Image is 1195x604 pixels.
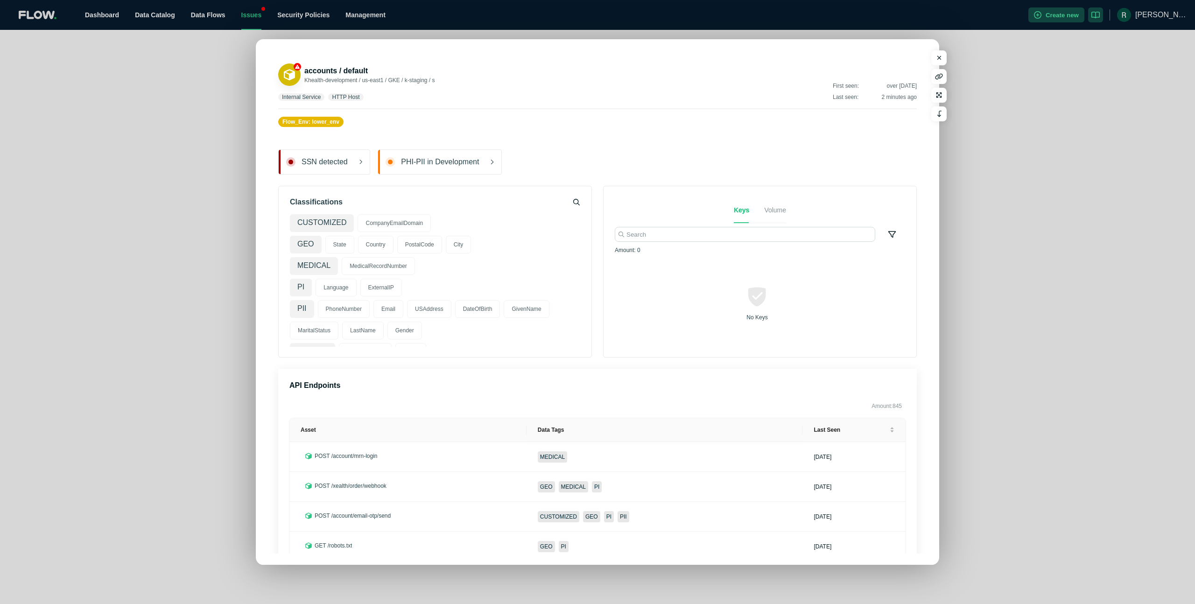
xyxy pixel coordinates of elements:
span: PlainPassword [339,343,392,361]
span: DateOfBirth [455,300,500,318]
span: PI [592,481,602,492]
span: Country [358,236,394,253]
input: Search [615,227,875,242]
span: PI [604,511,614,522]
span: MEDICAL [559,481,588,492]
div: [DATE] [814,513,831,520]
a: SSN detected [286,157,362,167]
div: [DATE] [814,543,831,550]
span: State [325,236,354,253]
button: Amount:845 [868,399,906,414]
span: ExternalIP [360,279,402,296]
span: SECRET [290,343,335,361]
span: PHI-PII in Development [401,157,494,167]
span: City [446,236,471,253]
th: Last Seen [802,418,906,442]
span: PI [290,279,312,296]
button: accounts / default [304,65,368,77]
span: GEO [538,541,555,552]
a: PHI-PII in Development [386,157,494,167]
button: HttpHost [278,63,301,86]
span: POST /xealth/order/webhook [315,481,387,491]
span: accounts / default [304,67,368,75]
span: Email [373,300,403,318]
span: GEO [538,481,555,492]
span: USAddress [407,300,451,318]
div: Amount: 0 [615,246,640,260]
span: CUSTOMIZED [538,511,579,522]
div: [DATE] [814,483,831,491]
span: CompanyEmailDomain [358,214,431,232]
span: Keys [734,206,749,214]
div: Flow_Env: lower_env [278,117,344,127]
span: GEO [583,511,600,522]
p: No Keys [746,314,767,321]
span: LastName [342,322,384,339]
span: GET /robots.txt [315,541,352,550]
th: Data Tags [527,418,803,442]
span: HTTP Host [332,94,359,100]
span: PhoneNumber [318,300,370,318]
span: MEDICAL [290,257,338,275]
div: 2 minutes ago [882,93,917,101]
span: CUSTOMIZED [290,214,354,232]
span: Gender [387,322,422,339]
span: PostalCode [397,236,442,253]
span: PII [618,511,629,522]
span: GivenName [504,300,549,318]
span: Language [316,279,356,296]
span: PI [559,541,569,552]
p: First seen: [833,82,917,90]
span: Khealth-development / us-east1 / GKE / k-staging / services-team [304,77,467,84]
div: [DATE] [814,453,831,461]
span: MaritalStatus [290,322,338,339]
span: PII [290,300,314,318]
p: Classifications [290,197,343,207]
span: POST /account/mrn-login [315,451,378,461]
span: Token [395,343,426,361]
span: Flow_Env: lower_env [282,119,339,125]
img: HttpHost [282,68,296,82]
h3: API Endpoints [289,380,906,391]
span: MEDICAL [538,451,567,463]
span: Volume [764,206,786,214]
div: HttpHostaccounts / defaultKhealth-development / us-east1 / GKE / k-staging / services-team [278,62,435,86]
span: SSN detected [302,157,362,167]
p: Last seen: [833,93,917,101]
span: GEO [290,236,322,253]
div: over [DATE] [887,82,917,90]
span: POST /account/email-otp/send [315,511,391,520]
span: MedicalRecordNumber [342,257,415,275]
th: Asset [289,418,527,442]
span: Last Seen [814,426,888,434]
span: Internal Service [282,94,321,100]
